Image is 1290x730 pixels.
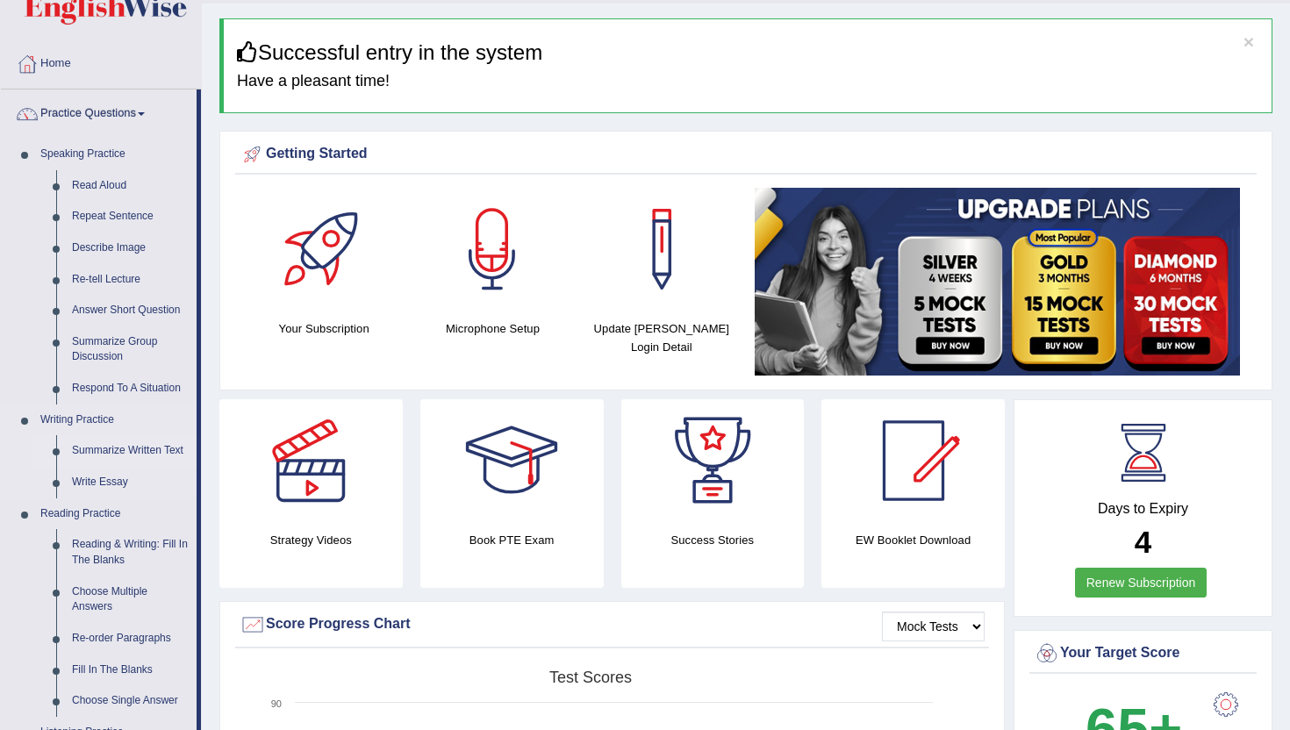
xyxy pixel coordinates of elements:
tspan: Test scores [549,669,632,686]
a: Re-order Paragraphs [64,623,197,655]
b: 4 [1135,525,1151,559]
button: × [1243,32,1254,51]
text: 90 [271,698,282,709]
a: Fill In The Blanks [64,655,197,686]
a: Describe Image [64,233,197,264]
a: Speaking Practice [32,139,197,170]
a: Repeat Sentence [64,201,197,233]
a: Home [1,39,201,83]
a: Practice Questions [1,89,197,133]
h4: Update [PERSON_NAME] Login Detail [586,319,737,356]
a: Choose Single Answer [64,685,197,717]
a: Respond To A Situation [64,373,197,404]
h4: Strategy Videos [219,531,403,549]
img: small5.jpg [755,188,1240,376]
a: Reading & Writing: Fill In The Blanks [64,529,197,576]
a: Renew Subscription [1075,568,1208,598]
h4: Book PTE Exam [420,531,604,549]
div: Getting Started [240,141,1252,168]
a: Reading Practice [32,498,197,530]
h4: EW Booklet Download [821,531,1005,549]
div: Your Target Score [1034,641,1252,667]
h4: Your Subscription [248,319,399,338]
h4: Have a pleasant time! [237,73,1258,90]
h3: Successful entry in the system [237,41,1258,64]
h4: Microphone Setup [417,319,568,338]
a: Choose Multiple Answers [64,576,197,623]
a: Summarize Written Text [64,435,197,467]
h4: Success Stories [621,531,805,549]
div: Score Progress Chart [240,612,985,638]
h4: Days to Expiry [1034,501,1252,517]
a: Answer Short Question [64,295,197,326]
a: Read Aloud [64,170,197,202]
a: Summarize Group Discussion [64,326,197,373]
a: Write Essay [64,467,197,498]
a: Writing Practice [32,404,197,436]
a: Re-tell Lecture [64,264,197,296]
